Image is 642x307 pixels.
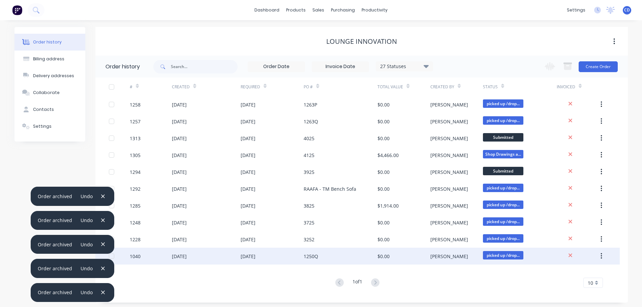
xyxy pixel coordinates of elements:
div: Order archived [38,241,72,248]
div: [DATE] [241,253,255,260]
div: 1257 [130,118,141,125]
button: Undo [77,264,96,273]
div: [PERSON_NAME] [430,135,468,142]
div: [DATE] [241,236,255,243]
div: 1040 [130,253,141,260]
button: Contacts [14,101,85,118]
input: Order Date [248,62,305,72]
input: Search... [171,60,238,73]
div: [PERSON_NAME] [430,185,468,192]
div: [DATE] [172,118,187,125]
div: [DATE] [241,185,255,192]
input: Invoice Date [312,62,369,72]
div: 1292 [130,185,141,192]
span: picked up /drop... [483,99,523,108]
span: picked up /drop... [483,217,523,226]
div: [DATE] [172,168,187,176]
div: Created [172,78,240,96]
div: $4,466.00 [377,152,399,159]
div: purchasing [328,5,358,15]
button: Create Order [579,61,618,72]
div: settings [563,5,589,15]
span: CD [624,7,630,13]
div: $0.00 [377,101,390,108]
div: 3925 [304,168,314,176]
div: Collaborate [33,90,60,96]
div: [DATE] [172,152,187,159]
div: [PERSON_NAME] [430,253,468,260]
span: picked up /drop... [483,201,523,209]
div: [DATE] [172,185,187,192]
span: picked up /drop... [483,234,523,243]
span: picked up /drop... [483,116,523,125]
button: Delivery addresses [14,67,85,84]
div: [DATE] [172,101,187,108]
div: RAAFA - TM Bench Sofa [304,185,356,192]
button: Collaborate [14,84,85,101]
div: [DATE] [241,168,255,176]
div: PO # [304,78,377,96]
div: Invoiced [557,78,599,96]
div: $0.00 [377,185,390,192]
div: $0.00 [377,135,390,142]
div: Total Value [377,78,430,96]
div: $1,914.00 [377,202,399,209]
div: productivity [358,5,391,15]
div: 4125 [304,152,314,159]
div: 1248 [130,219,141,226]
div: [DATE] [172,202,187,209]
div: 1228 [130,236,141,243]
div: Invoiced [557,84,575,90]
div: $0.00 [377,168,390,176]
div: 1285 [130,202,141,209]
div: $0.00 [377,253,390,260]
div: # [130,78,172,96]
div: [DATE] [241,118,255,125]
div: Created [172,84,190,90]
div: Required [241,78,304,96]
div: Order archived [38,265,72,272]
div: [DATE] [172,219,187,226]
div: 1263P [304,101,317,108]
div: Contacts [33,106,54,113]
div: $0.00 [377,118,390,125]
div: $0.00 [377,219,390,226]
div: 1313 [130,135,141,142]
button: Undo [77,288,96,297]
div: 3252 [304,236,314,243]
div: Total Value [377,84,403,90]
div: [PERSON_NAME] [430,152,468,159]
div: products [283,5,309,15]
div: $0.00 [377,236,390,243]
img: Factory [12,5,22,15]
div: 3725 [304,219,314,226]
div: [PERSON_NAME] [430,202,468,209]
div: Created By [430,78,483,96]
div: [PERSON_NAME] [430,219,468,226]
span: Shop Drawings a... [483,150,523,158]
div: Order archived [38,217,72,224]
div: [DATE] [241,202,255,209]
button: Undo [77,240,96,249]
div: [DATE] [172,253,187,260]
div: 1294 [130,168,141,176]
span: Submitted [483,133,523,142]
div: 1305 [130,152,141,159]
span: picked up /drop... [483,251,523,259]
div: [PERSON_NAME] [430,118,468,125]
div: [DATE] [241,135,255,142]
div: Status [483,84,498,90]
div: 4025 [304,135,314,142]
div: Billing address [33,56,64,62]
div: 27 Statuses [376,63,433,70]
div: [PERSON_NAME] [430,168,468,176]
span: 10 [588,279,593,286]
div: Required [241,84,260,90]
div: [DATE] [241,152,255,159]
div: Order archived [38,193,72,200]
span: Submitted [483,167,523,175]
div: [DATE] [172,236,187,243]
div: 1258 [130,101,141,108]
button: Undo [77,192,96,201]
a: dashboard [251,5,283,15]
